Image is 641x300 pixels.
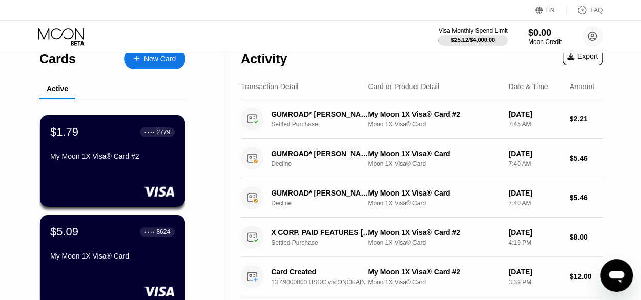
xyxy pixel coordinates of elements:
div: EN [535,5,567,15]
div: [DATE] [508,149,561,158]
div: 7:40 AM [508,200,561,207]
div: FAQ [590,7,603,14]
div: Active [47,84,68,93]
div: X CORP. PAID FEATURES [PHONE_NUMBER] US [271,228,370,237]
div: New Card [124,49,185,69]
div: $1.79● ● ● ●2779My Moon 1X Visa® Card #2 [40,115,185,207]
div: 8624 [156,228,170,235]
div: Amount [570,82,594,91]
div: GUMROAD* [PERSON_NAME] [PHONE_NUMBER] US [271,149,370,158]
div: Moon Credit [528,38,562,46]
div: $25.12 / $4,000.00 [451,37,495,43]
div: $0.00 [528,28,562,38]
div: GUMROAD* [PERSON_NAME] [PHONE_NUMBER] US [271,189,370,197]
div: Visa Monthly Spend Limit [438,27,507,34]
div: Settled Purchase [271,121,378,128]
div: $8.00 [570,233,603,241]
div: Date & Time [508,82,548,91]
div: $5.09 [50,225,78,239]
iframe: Button to launch messaging window [600,259,633,292]
div: EN [546,7,555,14]
div: $5.46 [570,154,603,162]
div: $12.00 [570,272,603,281]
div: ● ● ● ● [144,131,155,134]
div: Card Created13.49000000 USDC via ONCHAINMy Moon 1X Visa® Card #2Moon 1X Visa® Card[DATE]3:39 PM$1... [241,257,603,296]
div: New Card [144,55,176,63]
div: Settled Purchase [271,239,378,246]
div: Card or Product Detail [368,82,439,91]
div: GUMROAD* [PERSON_NAME] [PHONE_NUMBER] USSettled PurchaseMy Moon 1X Visa® Card #2Moon 1X Visa® Car... [241,99,603,139]
div: My Moon 1X Visa® Card #2 [50,152,175,160]
div: My Moon 1X Visa® Card [50,252,175,260]
div: Export [563,48,603,65]
div: My Moon 1X Visa® Card [368,189,500,197]
div: 7:45 AM [508,121,561,128]
div: 13.49000000 USDC via ONCHAIN [271,278,378,286]
div: [DATE] [508,268,561,276]
div: My Moon 1X Visa® Card [368,149,500,158]
div: X CORP. PAID FEATURES [PHONE_NUMBER] USSettled PurchaseMy Moon 1X Visa® Card #2Moon 1X Visa® Card... [241,218,603,257]
div: My Moon 1X Visa® Card #2 [368,268,500,276]
div: Moon 1X Visa® Card [368,278,500,286]
div: [DATE] [508,228,561,237]
div: My Moon 1X Visa® Card #2 [368,110,500,118]
div: $5.46 [570,194,603,202]
div: [DATE] [508,110,561,118]
div: Moon 1X Visa® Card [368,239,500,246]
div: GUMROAD* [PERSON_NAME] [PHONE_NUMBER] US [271,110,370,118]
div: 3:39 PM [508,278,561,286]
div: Visa Monthly Spend Limit$25.12/$4,000.00 [438,27,507,46]
div: Export [567,52,598,60]
div: Decline [271,200,378,207]
div: FAQ [567,5,603,15]
div: Moon 1X Visa® Card [368,121,500,128]
div: 4:19 PM [508,239,561,246]
div: Moon 1X Visa® Card [368,160,500,167]
div: Transaction Detail [241,82,298,91]
div: 2779 [156,128,170,136]
div: $0.00Moon Credit [528,28,562,46]
div: $2.21 [570,115,603,123]
div: ● ● ● ● [144,230,155,233]
div: My Moon 1X Visa® Card #2 [368,228,500,237]
div: Cards [39,52,76,67]
div: GUMROAD* [PERSON_NAME] [PHONE_NUMBER] USDeclineMy Moon 1X Visa® CardMoon 1X Visa® Card[DATE]7:40 ... [241,178,603,218]
div: Moon 1X Visa® Card [368,200,500,207]
div: [DATE] [508,189,561,197]
div: Card Created [271,268,370,276]
div: Decline [271,160,378,167]
div: Activity [241,52,287,67]
div: $1.79 [50,125,78,139]
div: 7:40 AM [508,160,561,167]
div: GUMROAD* [PERSON_NAME] [PHONE_NUMBER] USDeclineMy Moon 1X Visa® CardMoon 1X Visa® Card[DATE]7:40 ... [241,139,603,178]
